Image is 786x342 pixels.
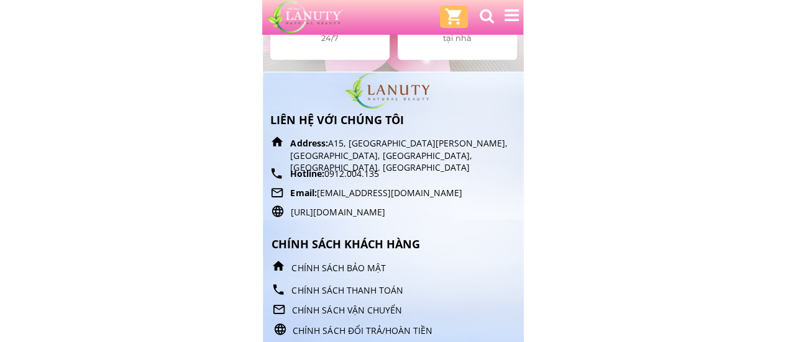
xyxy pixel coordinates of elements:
[291,261,519,274] p: CHÍNH SÁCH BẢO MẬT
[293,324,473,336] p: CHÍNH SÁCH ĐỔI TRẢ/HOÀN TIỀN
[292,304,472,316] p: CHÍNH SÁCH VẬN CHUYỂN
[290,187,470,199] p: [EMAIL_ADDRESS][DOMAIN_NAME]
[291,206,471,218] p: [URL][DOMAIN_NAME]
[270,111,461,129] h3: LIÊN HỆ VỚI CHÚNG TÔI
[290,168,470,180] p: 0912.004.135
[290,168,324,179] span: Hotline:
[290,137,518,174] p: A15, [GEOGRAPHIC_DATA][PERSON_NAME], [GEOGRAPHIC_DATA], [GEOGRAPHIC_DATA], [GEOGRAPHIC_DATA]. [GE...
[291,284,472,296] p: CHÍNH SÁCH THANH TOÁN
[290,137,327,149] span: Address:
[272,235,462,253] h3: CHÍNH SÁCH KHÁCH HÀNG
[290,187,316,199] span: Email:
